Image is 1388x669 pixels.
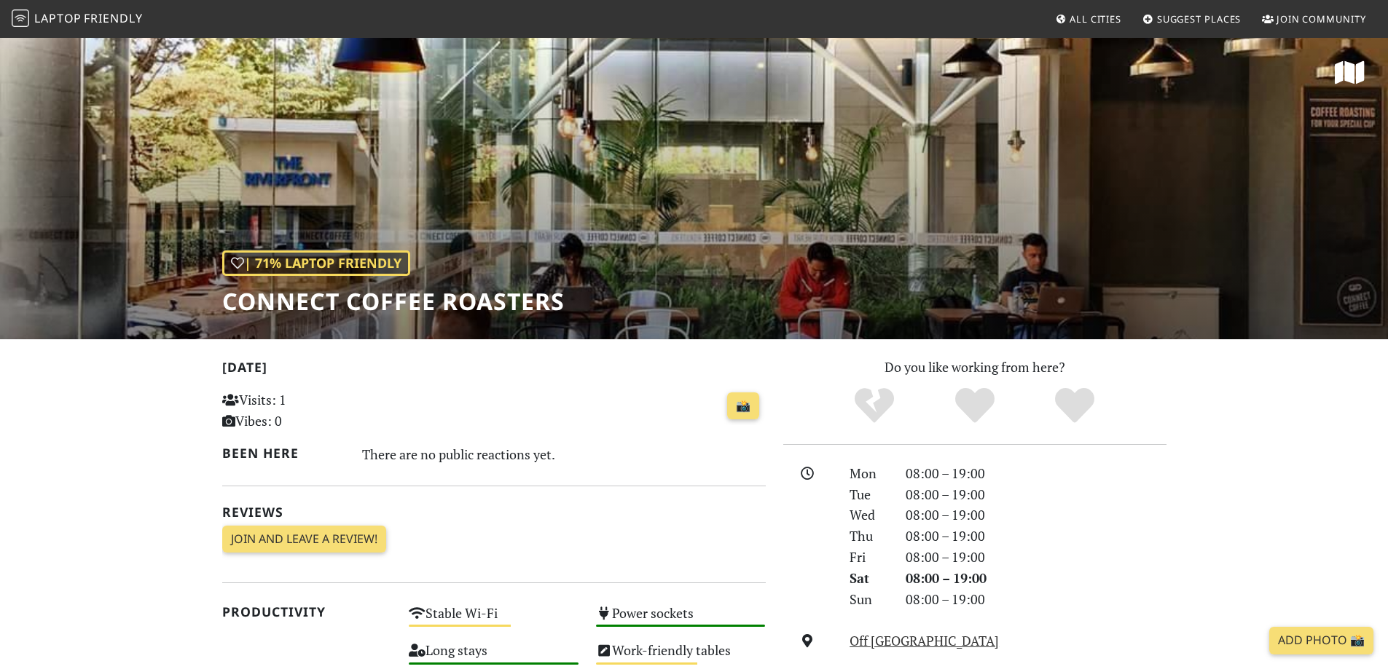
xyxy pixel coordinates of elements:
[1024,386,1125,426] div: Definitely!
[841,504,896,526] div: Wed
[850,632,999,649] a: Off [GEOGRAPHIC_DATA]
[897,504,1175,526] div: 08:00 – 19:00
[1269,627,1373,654] a: Add Photo 📸
[222,288,565,315] h1: Connect Coffee Roasters
[841,568,896,589] div: Sat
[12,9,29,27] img: LaptopFriendly
[841,526,896,547] div: Thu
[222,604,392,619] h2: Productivity
[1256,6,1372,32] a: Join Community
[222,389,392,432] p: Visits: 1 Vibes: 0
[222,250,410,276] div: | 71% Laptop Friendly
[897,589,1175,610] div: 08:00 – 19:00
[841,547,896,568] div: Fri
[222,504,766,520] h2: Reviews
[34,10,82,26] span: Laptop
[222,360,766,381] h2: [DATE]
[897,463,1175,484] div: 08:00 – 19:00
[1137,6,1247,32] a: Suggest Places
[222,526,386,553] a: Join and leave a review!
[12,7,143,32] a: LaptopFriendly LaptopFriendly
[727,392,759,420] a: 📸
[400,601,587,638] div: Stable Wi-Fi
[1157,12,1242,25] span: Suggest Places
[1049,6,1127,32] a: All Cities
[824,386,925,426] div: No
[1070,12,1121,25] span: All Cities
[841,463,896,484] div: Mon
[1277,12,1366,25] span: Join Community
[587,601,775,638] div: Power sockets
[222,446,345,461] h2: Been here
[841,484,896,505] div: Tue
[783,357,1167,378] p: Do you like working from here?
[84,10,142,26] span: Friendly
[897,568,1175,589] div: 08:00 – 19:00
[897,484,1175,505] div: 08:00 – 19:00
[925,386,1025,426] div: Yes
[897,547,1175,568] div: 08:00 – 19:00
[841,589,896,610] div: Sun
[897,526,1175,547] div: 08:00 – 19:00
[362,443,766,466] div: There are no public reactions yet.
